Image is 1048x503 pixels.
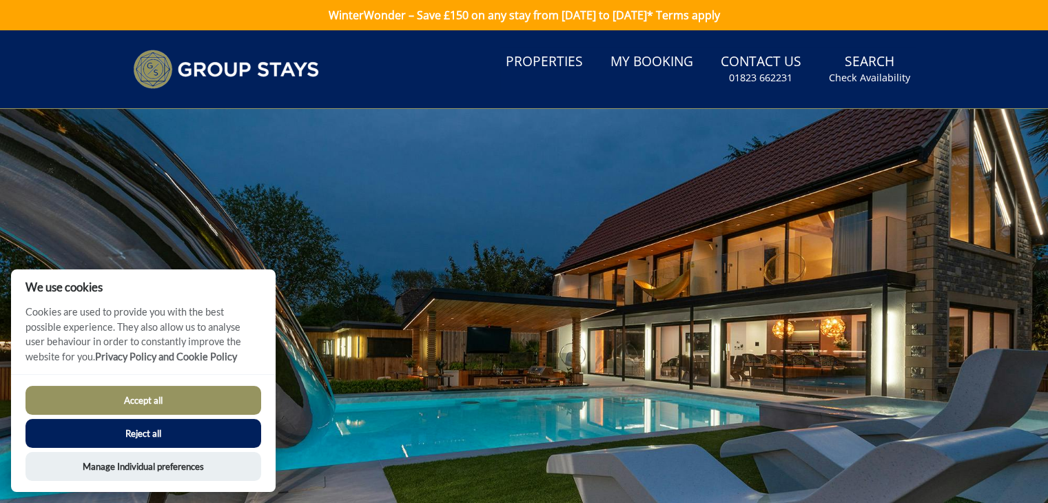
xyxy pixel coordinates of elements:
[25,386,261,415] button: Accept all
[729,71,792,85] small: 01823 662231
[715,47,807,92] a: Contact Us01823 662231
[11,280,276,294] h2: We use cookies
[605,47,699,78] a: My Booking
[829,71,910,85] small: Check Availability
[95,351,237,362] a: Privacy Policy and Cookie Policy
[500,47,588,78] a: Properties
[11,305,276,374] p: Cookies are used to provide you with the best possible experience. They also allow us to analyse ...
[25,419,261,448] button: Reject all
[823,47,916,92] a: SearchCheck Availability
[25,452,261,481] button: Manage Individual preferences
[133,50,319,89] img: Group Stays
